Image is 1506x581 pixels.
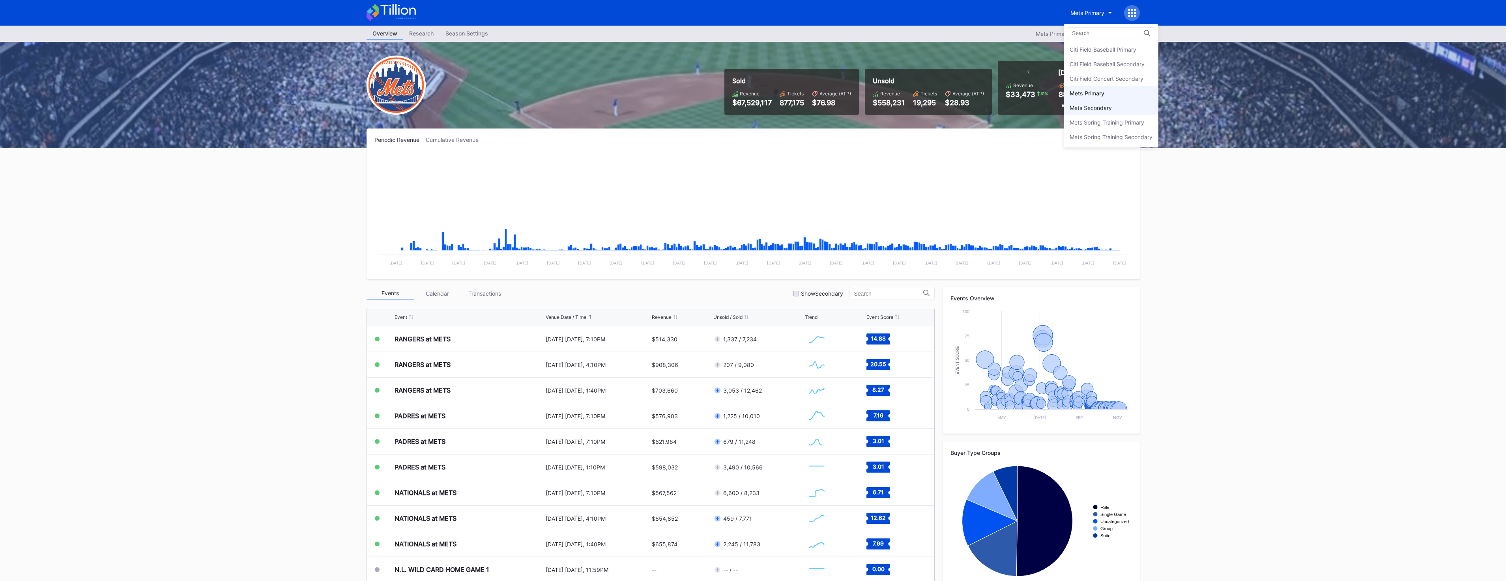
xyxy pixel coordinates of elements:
[1070,104,1112,111] div: Mets Secondary
[1072,30,1141,36] input: Search
[1070,134,1152,140] div: Mets Spring Training Secondary
[1070,75,1143,82] div: Citi Field Concert Secondary
[1070,90,1104,97] div: Mets Primary
[1070,46,1136,53] div: Citi Field Baseball Primary
[1070,119,1144,126] div: Mets Spring Training Primary
[1070,61,1145,67] div: Citi Field Baseball Secondary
